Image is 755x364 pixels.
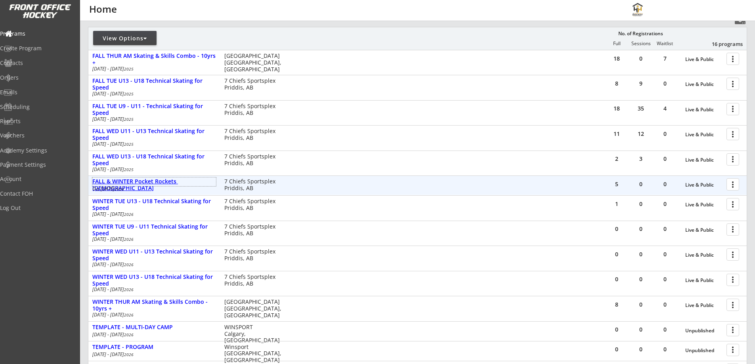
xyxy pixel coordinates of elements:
[92,167,214,172] div: [DATE] - [DATE]
[605,252,629,257] div: 0
[653,201,677,207] div: 0
[92,212,214,217] div: [DATE] - [DATE]
[124,141,134,147] em: 2025
[92,67,214,71] div: [DATE] - [DATE]
[605,131,629,137] div: 11
[629,226,653,232] div: 0
[685,348,723,353] div: Unpublished
[92,274,216,287] div: WINTER WED U13 - U18 Technical Skating for Speed
[92,128,216,141] div: FALL WED U11 - U13 Technical Skating for Speed
[685,107,723,112] div: Live & Public
[124,91,134,97] em: 2025
[629,327,653,332] div: 0
[224,324,287,344] div: WINSPORT Calgary, [GEOGRAPHIC_DATA]
[224,78,287,91] div: 7 Chiefs Sportsplex Priddis, AB
[685,252,723,258] div: Live & Public
[726,344,739,356] button: more_vert
[605,181,629,187] div: 5
[92,299,216,312] div: WINTER THUR AM Skating & Skills Combo - 10yrs +
[124,352,134,357] em: 2026
[629,347,653,352] div: 0
[685,82,723,87] div: Live & Public
[92,332,214,337] div: [DATE] - [DATE]
[92,103,216,116] div: FALL TUE U9 - U11 - Technical Skating for Speed
[92,187,214,191] div: Oct [DATE]
[224,153,287,167] div: 7 Chiefs Sportsplex Priddis, AB
[685,157,723,163] div: Live & Public
[726,178,739,191] button: more_vert
[605,201,629,207] div: 1
[92,91,214,96] div: [DATE] - [DATE]
[685,278,723,283] div: Live & Public
[92,78,216,91] div: FALL TUE U13 - U18 Technical Skating for Speed
[92,53,216,66] div: FALL THUR AM Skating & Skills Combo - 10yrs +
[605,156,629,162] div: 2
[726,128,739,140] button: more_vert
[653,106,677,111] div: 4
[92,142,214,147] div: [DATE] - [DATE]
[629,56,653,61] div: 0
[653,252,677,257] div: 0
[653,41,677,46] div: Waitlist
[92,178,216,192] div: FALL & WINTER Pocket Rockets [DEMOGRAPHIC_DATA]
[224,53,287,72] div: [GEOGRAPHIC_DATA] [GEOGRAPHIC_DATA], [GEOGRAPHIC_DATA]
[629,106,653,111] div: 35
[653,347,677,352] div: 0
[726,248,739,261] button: more_vert
[92,153,216,167] div: FALL WED U13 - U18 Technical Skating for Speed
[653,56,677,61] div: 7
[224,103,287,116] div: 7 Chiefs Sportsplex Priddis, AB
[726,78,739,90] button: more_vert
[726,223,739,236] button: more_vert
[124,167,134,172] em: 2025
[685,182,723,188] div: Live & Public
[124,312,134,318] em: 2026
[605,41,629,46] div: Full
[124,262,134,267] em: 2026
[124,332,134,337] em: 2026
[224,344,287,364] div: Winsport [GEOGRAPHIC_DATA], [GEOGRAPHIC_DATA]
[616,31,665,36] div: No. of Registrations
[653,156,677,162] div: 0
[605,106,629,111] div: 18
[726,299,739,311] button: more_vert
[653,131,677,137] div: 0
[124,116,134,122] em: 2025
[629,81,653,86] div: 9
[92,198,216,212] div: WINTER TUE U13 - U18 Technical Skating for Speed
[685,132,723,137] div: Live & Public
[629,201,653,207] div: 0
[224,178,287,192] div: 7 Chiefs Sportsplex Priddis, AB
[726,274,739,286] button: more_vert
[685,328,723,334] div: Unpublished
[92,262,214,267] div: [DATE] - [DATE]
[605,276,629,282] div: 0
[92,117,214,122] div: [DATE] - [DATE]
[224,223,287,237] div: 7 Chiefs Sportsplex Priddis, AB
[685,227,723,233] div: Live & Public
[92,324,216,331] div: TEMPLATE - MULTI-DAY CAMP
[124,212,134,217] em: 2026
[629,252,653,257] div: 0
[605,302,629,307] div: 8
[629,41,653,46] div: Sessions
[92,352,214,357] div: [DATE] - [DATE]
[685,202,723,208] div: Live & Public
[629,276,653,282] div: 0
[653,81,677,86] div: 0
[224,248,287,262] div: 7 Chiefs Sportsplex Priddis, AB
[224,299,287,318] div: [GEOGRAPHIC_DATA] [GEOGRAPHIC_DATA], [GEOGRAPHIC_DATA]
[629,302,653,307] div: 0
[653,276,677,282] div: 0
[605,347,629,352] div: 0
[124,287,134,292] em: 2026
[653,327,677,332] div: 0
[701,40,743,48] div: 16 programs
[605,226,629,232] div: 0
[124,236,134,242] em: 2026
[92,248,216,262] div: WINTER WED U11 - U13 Technical Skating for Speed
[92,313,214,317] div: [DATE] - [DATE]
[653,302,677,307] div: 0
[685,57,723,62] div: Live & Public
[629,156,653,162] div: 3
